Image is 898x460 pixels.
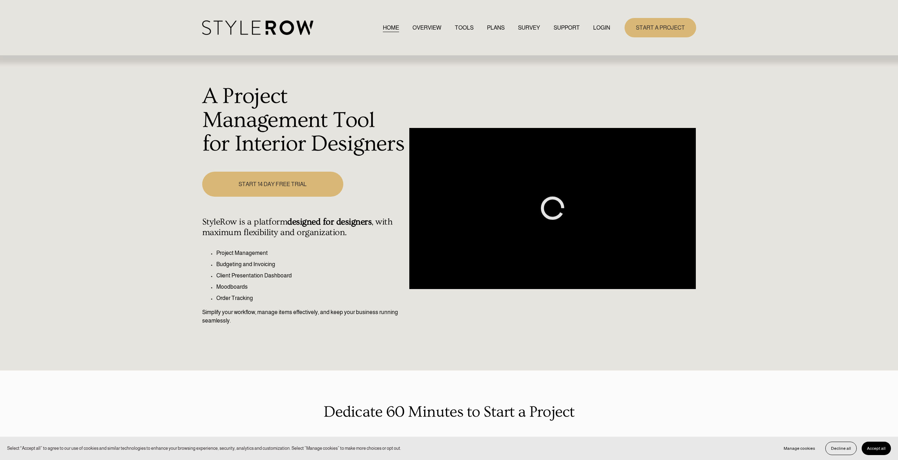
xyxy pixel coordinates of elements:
a: HOME [383,23,399,32]
button: Accept all [862,442,891,455]
span: Manage cookies [784,446,815,451]
button: Manage cookies [778,442,820,455]
a: TOOLS [455,23,474,32]
a: LOGIN [593,23,610,32]
span: Decline all [831,446,851,451]
button: Decline all [825,442,857,455]
span: SUPPORT [554,24,580,32]
h1: A Project Management Tool for Interior Designers [202,85,406,156]
a: folder dropdown [554,23,580,32]
a: PLANS [487,23,505,32]
a: START 14 DAY FREE TRIAL [202,172,343,197]
img: StyleRow [202,20,313,35]
p: Simplify your workflow, manage items effectively, and keep your business running seamlessly. [202,308,406,325]
a: START A PROJECT [625,18,696,37]
a: OVERVIEW [412,23,441,32]
p: Select “Accept all” to agree to our use of cookies and similar technologies to enhance your brows... [7,445,401,452]
strong: designed for designers [287,217,372,227]
h4: StyleRow is a platform , with maximum flexibility and organization. [202,217,406,238]
p: Client Presentation Dashboard [216,271,406,280]
a: SURVEY [518,23,540,32]
p: Order Tracking [216,294,406,302]
p: Dedicate 60 Minutes to Start a Project [202,400,696,424]
p: Budgeting and Invoicing [216,260,406,269]
span: Accept all [867,446,886,451]
p: Moodboards [216,283,406,291]
p: Project Management [216,249,406,257]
